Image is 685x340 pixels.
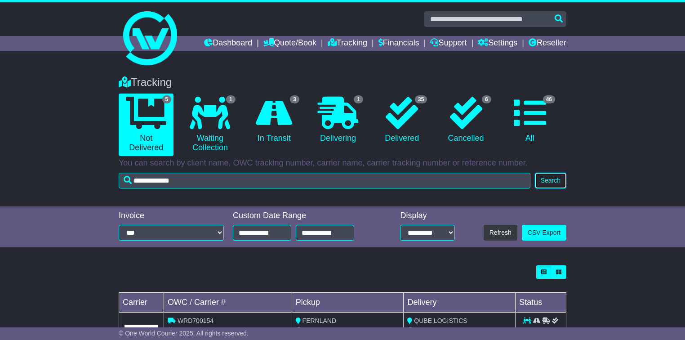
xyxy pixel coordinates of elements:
[290,95,299,103] span: 3
[226,95,236,103] span: 1
[247,94,302,147] a: 3 In Transit
[378,36,419,51] a: Financials
[325,327,341,334] span: 09:00
[119,330,249,337] span: © One World Courier 2025. All rights reserved.
[114,76,571,89] div: Tracking
[437,327,453,334] span: 17:00
[415,327,435,334] span: [DATE]
[125,325,158,335] img: GetCarrierServiceLogo
[482,95,491,103] span: 6
[204,36,252,51] a: Dashboard
[535,173,566,188] button: Search
[374,94,429,147] a: 35 Delivered
[328,36,367,51] a: Tracking
[296,326,400,335] div: - (ETA)
[162,95,172,103] span: 5
[304,327,324,334] span: [DATE]
[119,158,566,168] p: You can search by client name, OWC tracking number, carrier name, carrier tracking number or refe...
[407,326,512,335] div: (ETA)
[400,211,455,221] div: Display
[311,94,365,147] a: 1 Delivering
[503,94,557,147] a: 46 All
[484,225,517,241] button: Refresh
[292,293,404,313] td: Pickup
[354,95,363,103] span: 1
[438,94,493,147] a: 6 Cancelled
[529,36,566,51] a: Reseller
[415,95,427,103] span: 35
[175,327,229,334] span: OWCAU658538AU
[302,317,336,324] span: FERNLAND
[119,94,173,156] a: 5 Not Delivered
[516,293,566,313] td: Status
[182,94,237,156] a: 1 Waiting Collection
[522,225,566,241] a: CSV Export
[543,95,555,103] span: 46
[263,36,316,51] a: Quote/Book
[233,211,376,221] div: Custom Date Range
[430,36,467,51] a: Support
[119,211,224,221] div: Invoice
[478,36,517,51] a: Settings
[343,327,359,334] span: 15:00
[178,317,214,324] span: WRD700154
[119,293,164,313] td: Carrier
[164,293,292,313] td: OWC / Carrier #
[414,317,467,324] span: QUBE LOGISTICS
[404,293,516,313] td: Delivery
